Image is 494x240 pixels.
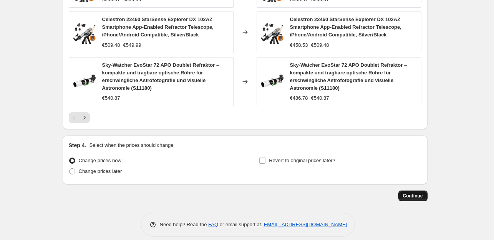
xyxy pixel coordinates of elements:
img: 61VAeFS24wL_80x.jpg [261,70,284,93]
nav: Pagination [69,112,90,123]
span: Change prices later [79,168,122,174]
span: Continue [403,193,423,199]
div: €458.53 [290,41,308,49]
span: Change prices now [79,158,121,163]
strike: €540.87 [311,94,329,102]
strike: €509.48 [311,41,329,49]
img: 61-eGIED0gL_80x.jpg [261,21,284,44]
span: Celestron 22460 StarSense Explorer DX 102AZ Smartphone App-Enabled Refractor Telescope, iPhone/An... [102,16,214,38]
span: Need help? Read the [160,222,209,227]
button: Continue [398,191,428,201]
p: Select when the prices should change [89,141,173,149]
div: €540.87 [102,94,120,102]
button: Next [79,112,90,123]
span: Sky-Watcher EvoStar 72 APO Doublet Refraktor – kompakte und tragbare optische Röhre für erschwing... [290,62,407,91]
img: 61-eGIED0gL_80x.jpg [73,21,96,44]
div: €486.78 [290,94,308,102]
a: [EMAIL_ADDRESS][DOMAIN_NAME] [262,222,347,227]
img: 61VAeFS24wL_80x.jpg [73,70,96,93]
div: €509.48 [102,41,120,49]
span: Sky-Watcher EvoStar 72 APO Doublet Refraktor – kompakte und tragbare optische Röhre für erschwing... [102,62,219,91]
h2: Step 4. [69,141,86,149]
span: Revert to original prices later? [269,158,335,163]
a: FAQ [208,222,218,227]
strike: €549.99 [123,41,141,49]
span: Celestron 22460 StarSense Explorer DX 102AZ Smartphone App-Enabled Refractor Telescope, iPhone/An... [290,16,401,38]
span: or email support at [218,222,262,227]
